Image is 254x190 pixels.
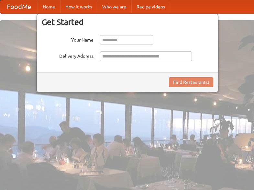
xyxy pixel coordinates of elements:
[42,17,213,27] h3: Get Started
[38,0,60,13] a: Home
[42,51,94,59] label: Delivery Address
[0,0,38,13] a: FoodMe
[97,0,131,13] a: Who we are
[60,0,97,13] a: How it works
[131,0,170,13] a: Recipe videos
[169,77,213,87] button: Find Restaurants!
[42,35,94,43] label: Your Name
